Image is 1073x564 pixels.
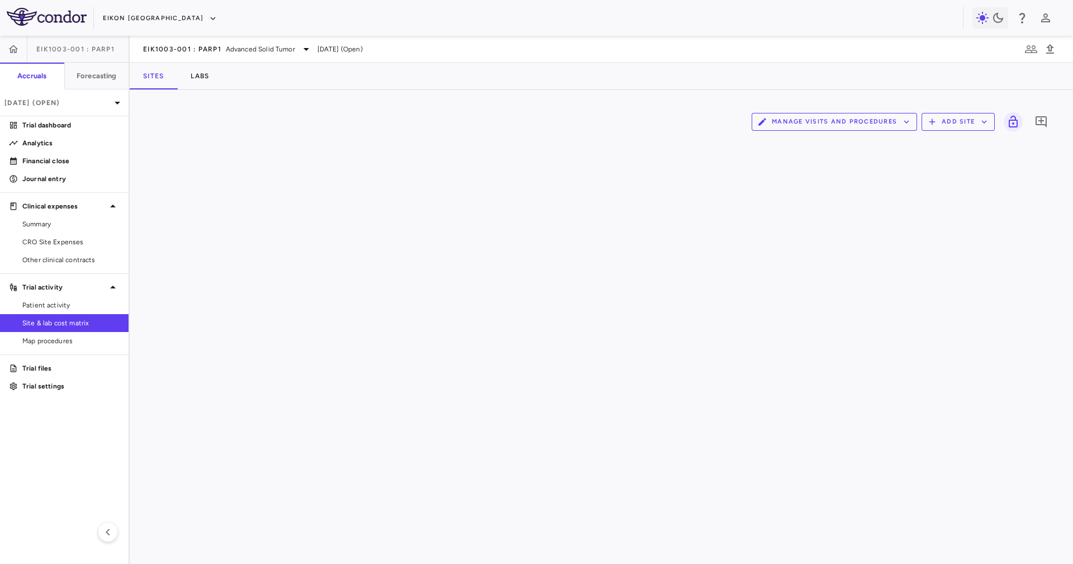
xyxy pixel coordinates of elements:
[103,10,217,27] button: Eikon [GEOGRAPHIC_DATA]
[22,336,120,346] span: Map procedures
[752,113,917,131] button: Manage Visits and Procedures
[22,318,120,328] span: Site & lab cost matrix
[22,219,120,229] span: Summary
[143,45,221,54] span: EIK1003-001 : PARP1
[36,45,115,54] span: EIK1003-001 : PARP1
[22,201,106,211] p: Clinical expenses
[922,113,995,131] button: Add Site
[22,363,120,373] p: Trial files
[17,71,46,81] h6: Accruals
[22,174,120,184] p: Journal entry
[177,63,222,89] button: Labs
[999,112,1023,131] span: Lock grid
[22,300,120,310] span: Patient activity
[22,120,120,130] p: Trial dashboard
[226,44,295,54] span: Advanced Solid Tumor
[77,71,117,81] h6: Forecasting
[22,282,106,292] p: Trial activity
[22,255,120,265] span: Other clinical contracts
[7,8,87,26] img: logo-full-SnFGN8VE.png
[317,44,363,54] span: [DATE] (Open)
[4,98,111,108] p: [DATE] (Open)
[22,156,120,166] p: Financial close
[130,63,177,89] button: Sites
[22,381,120,391] p: Trial settings
[22,237,120,247] span: CRO Site Expenses
[1034,115,1048,129] svg: Add comment
[22,138,120,148] p: Analytics
[1032,112,1051,131] button: Add comment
